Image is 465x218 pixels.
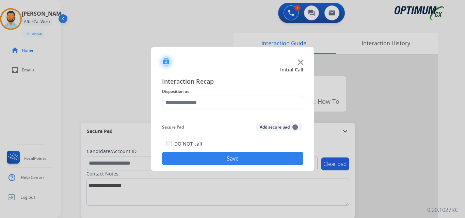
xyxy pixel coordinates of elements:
p: 0.20.1027RC [427,206,458,214]
img: contactIcon [158,54,174,70]
span: Interaction Recap [162,77,303,87]
span: Initial Call [280,66,303,73]
button: Add secure pad+ [256,123,302,131]
span: + [292,124,298,130]
button: Save [162,152,303,165]
span: Disposition as [162,87,303,96]
label: DO NOT call [174,140,202,147]
span: Secure Pad [162,123,184,131]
